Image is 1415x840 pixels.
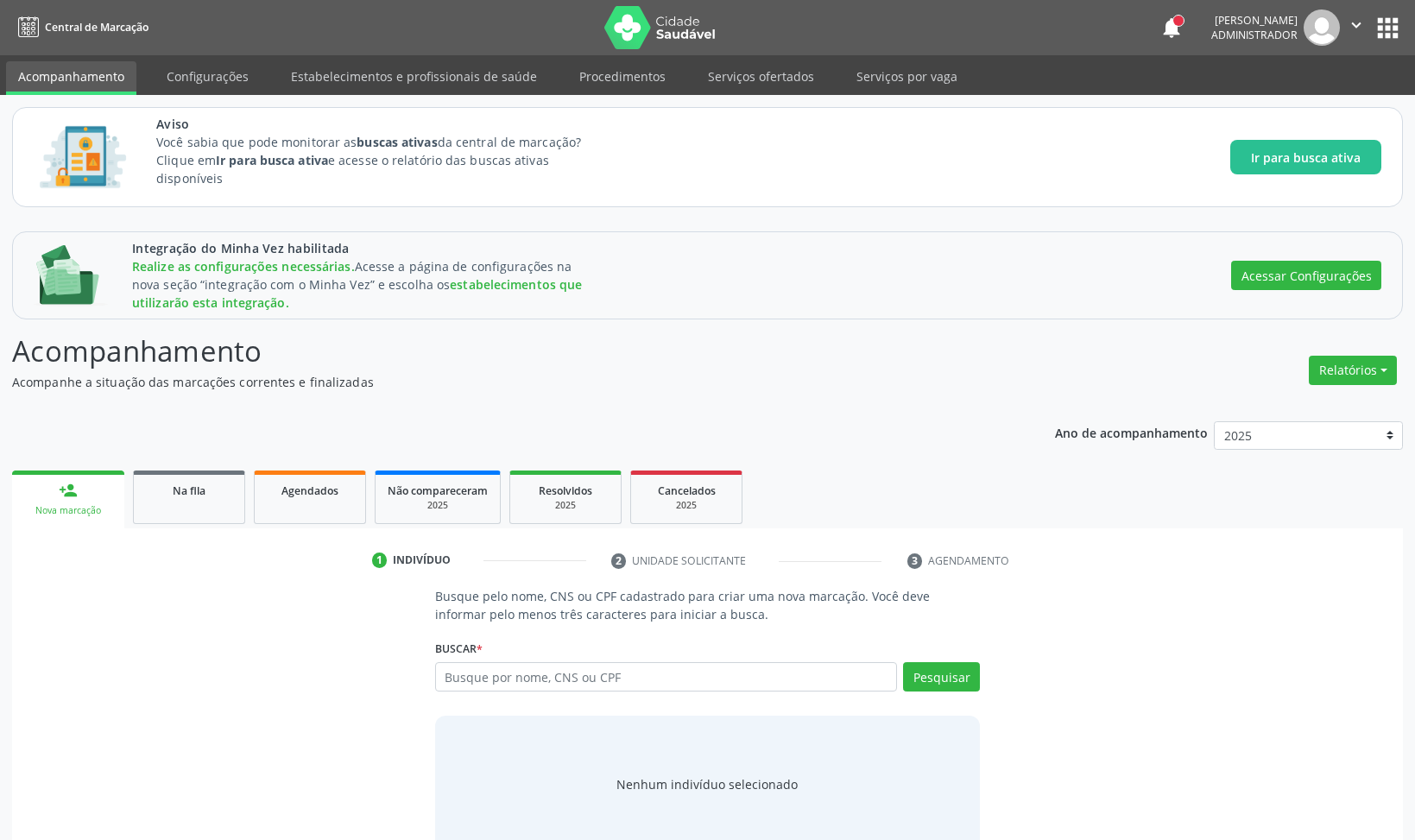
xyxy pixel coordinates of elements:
[1304,9,1340,46] img: img
[643,499,730,512] div: 2025
[6,61,136,95] a: Acompanhamento
[1159,16,1184,40] button: notifications
[522,499,609,512] div: 2025
[616,775,798,793] div: Nenhum indivíduo selecionado
[45,20,148,35] span: Central de Marcação
[12,330,986,373] p: Acompanhamento
[12,373,986,391] p: Acompanhe a situação das marcações correntes e finalizadas
[132,239,589,257] span: Integração do Minha Vez habilitada
[1251,148,1361,167] span: Ir para busca ativa
[539,483,592,498] span: Resolvidos
[59,481,78,500] div: person_add
[1211,13,1298,28] div: [PERSON_NAME]
[12,13,148,41] a: Central de Marcação
[1230,140,1381,174] button: Ir para busca ativa
[435,635,483,662] label: Buscar
[696,61,826,92] a: Serviços ofertados
[173,483,205,498] span: Na fila
[1211,28,1298,42] span: Administrador
[357,134,437,150] strong: buscas ativas
[567,61,678,92] a: Procedimentos
[156,115,613,133] span: Aviso
[435,587,981,623] p: Busque pelo nome, CNS ou CPF cadastrado para criar uma nova marcação. Você deve informar pelo men...
[279,61,549,92] a: Estabelecimentos e profissionais de saúde
[903,662,980,692] button: Pesquisar
[435,662,898,692] input: Busque por nome, CNS ou CPF
[132,258,355,275] span: Realize as configurações necessárias.
[658,483,716,498] span: Cancelados
[1340,9,1373,46] button: 
[34,245,108,306] img: Imagem de CalloutCard
[1347,16,1366,35] i: 
[216,152,328,168] strong: Ir para busca ativa
[372,553,388,568] div: 1
[34,118,132,196] img: Imagem de CalloutCard
[1055,421,1208,443] p: Ano de acompanhamento
[844,61,970,92] a: Serviços por vaga
[388,499,488,512] div: 2025
[132,257,589,312] div: Acesse a página de configurações na nova seção “integração com o Minha Vez” e escolha os
[393,553,451,568] div: Indivíduo
[1373,13,1403,43] button: apps
[155,61,261,92] a: Configurações
[1309,356,1397,385] button: Relatórios
[281,483,338,498] span: Agendados
[1231,261,1381,290] button: Acessar Configurações
[388,483,488,498] span: Não compareceram
[156,133,613,187] p: Você sabia que pode monitorar as da central de marcação? Clique em e acesse o relatório das busca...
[24,504,112,517] div: Nova marcação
